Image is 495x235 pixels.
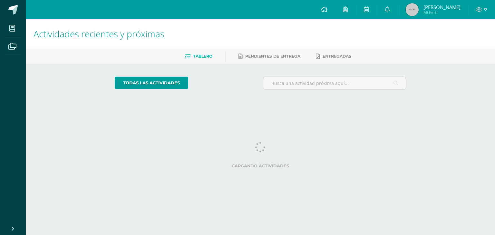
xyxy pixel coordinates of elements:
[115,77,188,89] a: todas las Actividades
[34,28,164,40] span: Actividades recientes y próximas
[406,3,419,16] img: 45x45
[185,51,212,61] a: Tablero
[423,10,461,15] span: Mi Perfil
[238,51,300,61] a: Pendientes de entrega
[323,54,351,59] span: Entregadas
[263,77,406,89] input: Busca una actividad próxima aquí...
[245,54,300,59] span: Pendientes de entrega
[316,51,351,61] a: Entregadas
[115,164,406,168] label: Cargando actividades
[193,54,212,59] span: Tablero
[423,4,461,10] span: [PERSON_NAME]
